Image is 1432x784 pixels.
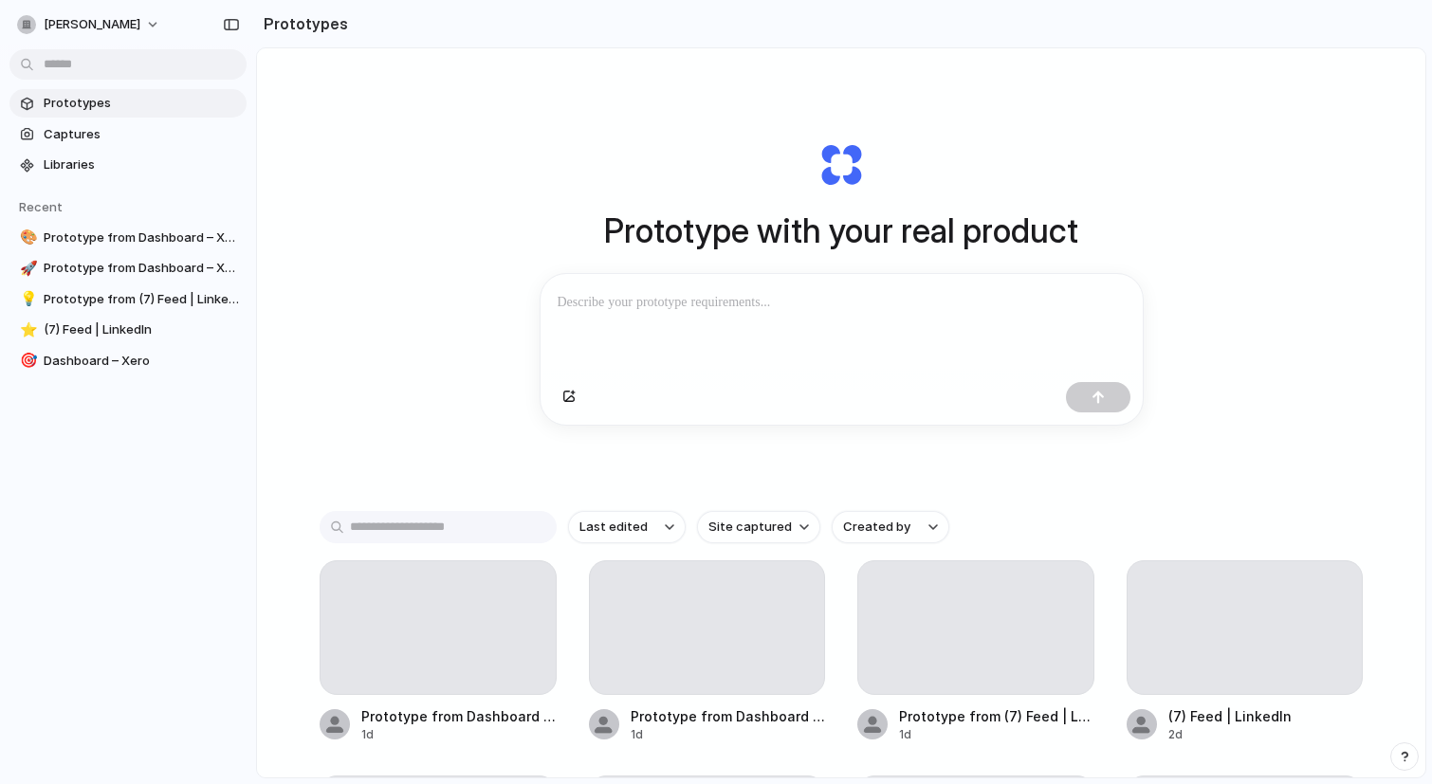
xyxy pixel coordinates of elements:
[44,290,239,309] span: Prototype from (7) Feed | LinkedIn
[20,288,33,310] div: 💡
[320,560,557,743] a: Prototype from Dashboard – Xero1d
[9,285,247,314] a: 💡Prototype from (7) Feed | LinkedIn
[857,560,1094,743] a: Prototype from (7) Feed | LinkedIn1d
[44,94,239,113] span: Prototypes
[361,726,557,743] div: 1d
[17,320,36,339] button: ⭐
[899,726,1094,743] div: 1d
[579,518,648,537] span: Last edited
[9,89,247,118] a: Prototypes
[899,706,1094,726] div: Prototype from (7) Feed | LinkedIn
[44,15,140,34] span: [PERSON_NAME]
[9,120,247,149] a: Captures
[9,347,247,375] a: 🎯Dashboard – Xero
[19,199,63,214] span: Recent
[9,316,247,344] a: ⭐(7) Feed | LinkedIn
[17,352,36,371] button: 🎯
[361,706,557,726] div: Prototype from Dashboard – Xero
[44,155,239,174] span: Libraries
[604,206,1078,256] h1: Prototype with your real product
[44,320,239,339] span: (7) Feed | LinkedIn
[20,350,33,372] div: 🎯
[708,518,792,537] span: Site captured
[697,511,820,543] button: Site captured
[631,726,826,743] div: 1d
[44,352,239,371] span: Dashboard – Xero
[20,258,33,280] div: 🚀
[256,12,348,35] h2: Prototypes
[843,518,910,537] span: Created by
[9,224,247,252] a: 🎨Prototype from Dashboard – Xero
[1168,726,1292,743] div: 2d
[589,560,826,743] a: Prototype from Dashboard – Xero1d
[20,227,33,248] div: 🎨
[9,151,247,179] a: Libraries
[1127,560,1364,743] a: (7) Feed | LinkedIn2d
[568,511,686,543] button: Last edited
[44,228,239,247] span: Prototype from Dashboard – Xero
[1168,706,1292,726] div: (7) Feed | LinkedIn
[17,290,36,309] button: 💡
[20,319,33,341] div: ⭐
[17,228,36,247] button: 🎨
[832,511,949,543] button: Created by
[17,259,36,278] button: 🚀
[9,254,247,283] a: 🚀Prototype from Dashboard – Xero
[9,9,170,40] button: [PERSON_NAME]
[631,706,826,726] div: Prototype from Dashboard – Xero
[44,259,239,278] span: Prototype from Dashboard – Xero
[44,125,239,144] span: Captures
